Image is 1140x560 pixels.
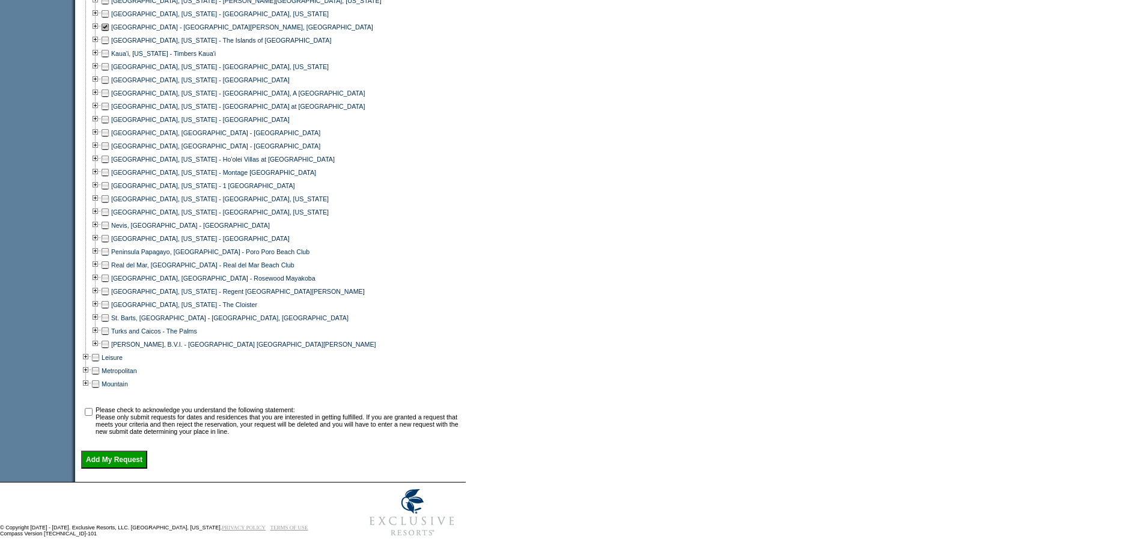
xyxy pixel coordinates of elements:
a: [GEOGRAPHIC_DATA], [US_STATE] - [GEOGRAPHIC_DATA], [US_STATE] [111,10,329,17]
a: Nevis, [GEOGRAPHIC_DATA] - [GEOGRAPHIC_DATA] [111,222,270,229]
a: [GEOGRAPHIC_DATA], [US_STATE] - The Islands of [GEOGRAPHIC_DATA] [111,37,331,44]
a: [GEOGRAPHIC_DATA], [GEOGRAPHIC_DATA] - Rosewood Mayakoba [111,275,315,282]
a: [GEOGRAPHIC_DATA], [GEOGRAPHIC_DATA] - [GEOGRAPHIC_DATA] [111,142,320,150]
a: [GEOGRAPHIC_DATA], [US_STATE] - [GEOGRAPHIC_DATA] at [GEOGRAPHIC_DATA] [111,103,365,110]
a: St. Barts, [GEOGRAPHIC_DATA] - [GEOGRAPHIC_DATA], [GEOGRAPHIC_DATA] [111,314,349,321]
a: [GEOGRAPHIC_DATA], [US_STATE] - [GEOGRAPHIC_DATA], [US_STATE] [111,195,329,202]
img: Exclusive Resorts [358,482,466,543]
a: Real del Mar, [GEOGRAPHIC_DATA] - Real del Mar Beach Club [111,261,294,269]
a: Peninsula Papagayo, [GEOGRAPHIC_DATA] - Poro Poro Beach Club [111,248,309,255]
a: [GEOGRAPHIC_DATA], [GEOGRAPHIC_DATA] - [GEOGRAPHIC_DATA] [111,129,320,136]
a: [GEOGRAPHIC_DATA], [US_STATE] - [GEOGRAPHIC_DATA] [111,76,290,84]
a: Turks and Caicos - The Palms [111,327,197,335]
a: Kaua'i, [US_STATE] - Timbers Kaua'i [111,50,216,57]
a: [GEOGRAPHIC_DATA], [US_STATE] - Ho'olei Villas at [GEOGRAPHIC_DATA] [111,156,335,163]
a: [GEOGRAPHIC_DATA], [US_STATE] - [GEOGRAPHIC_DATA], A [GEOGRAPHIC_DATA] [111,90,365,97]
a: [GEOGRAPHIC_DATA], [US_STATE] - [GEOGRAPHIC_DATA] [111,235,290,242]
a: Metropolitan [102,367,137,374]
a: Mountain [102,380,128,388]
a: [GEOGRAPHIC_DATA], [US_STATE] - 1 [GEOGRAPHIC_DATA] [111,182,295,189]
a: [GEOGRAPHIC_DATA], [US_STATE] - The Cloister [111,301,257,308]
a: [GEOGRAPHIC_DATA], [US_STATE] - Regent [GEOGRAPHIC_DATA][PERSON_NAME] [111,288,365,295]
a: PRIVACY POLICY [222,525,266,531]
a: [GEOGRAPHIC_DATA], [US_STATE] - [GEOGRAPHIC_DATA], [US_STATE] [111,63,329,70]
a: Leisure [102,354,123,361]
a: [PERSON_NAME], B.V.I. - [GEOGRAPHIC_DATA] [GEOGRAPHIC_DATA][PERSON_NAME] [111,341,376,348]
a: [GEOGRAPHIC_DATA], [US_STATE] - [GEOGRAPHIC_DATA], [US_STATE] [111,208,329,216]
a: [GEOGRAPHIC_DATA], [US_STATE] - [GEOGRAPHIC_DATA] [111,116,290,123]
a: [GEOGRAPHIC_DATA], [US_STATE] - Montage [GEOGRAPHIC_DATA] [111,169,316,176]
input: Add My Request [81,451,147,469]
a: [GEOGRAPHIC_DATA] - [GEOGRAPHIC_DATA][PERSON_NAME], [GEOGRAPHIC_DATA] [111,23,373,31]
a: TERMS OF USE [270,525,308,531]
td: Please check to acknowledge you understand the following statement: Please only submit requests f... [96,406,462,435]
